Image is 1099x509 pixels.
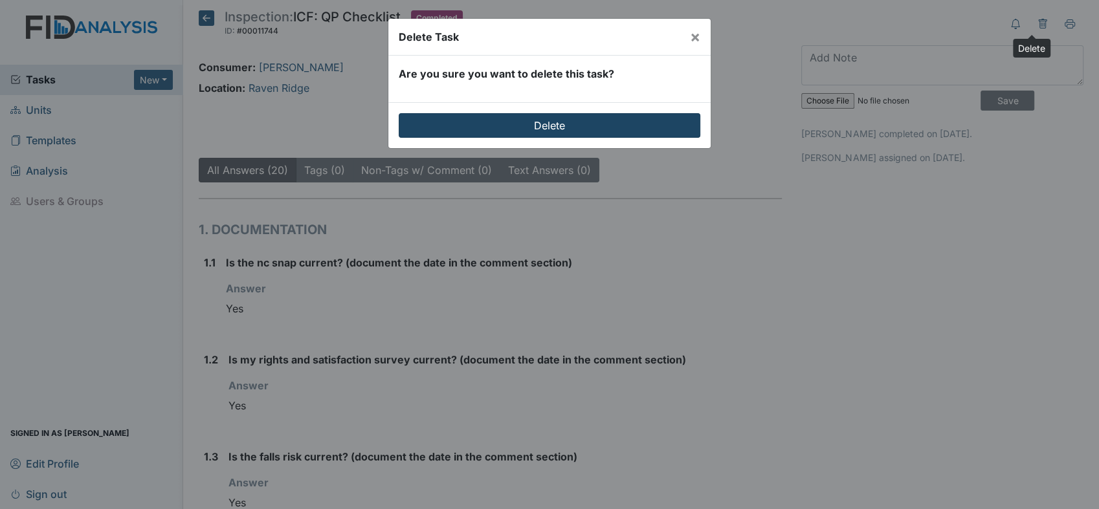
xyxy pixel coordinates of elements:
[690,27,700,46] span: ×
[1013,39,1050,58] div: Delete
[680,19,711,55] button: Close
[399,67,614,80] strong: Are you sure you want to delete this task?
[399,29,459,45] div: Delete Task
[399,113,700,138] input: Delete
